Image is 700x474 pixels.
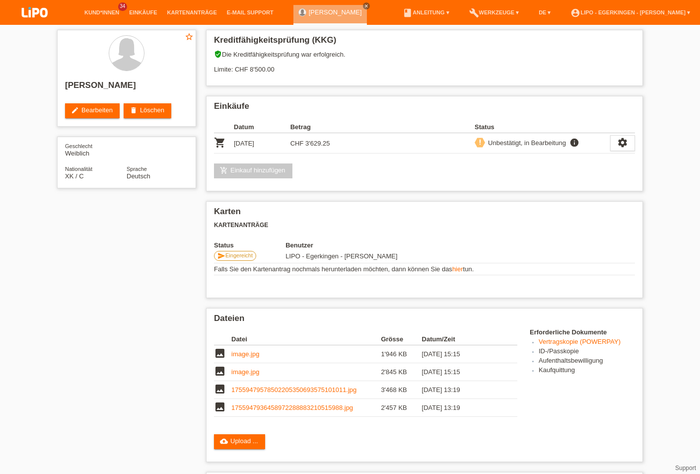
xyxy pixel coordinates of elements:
[217,252,225,260] i: send
[364,3,369,8] i: close
[422,333,503,345] th: Datum/Zeit
[381,363,421,381] td: 2'845 KB
[422,363,503,381] td: [DATE] 15:15
[570,8,580,18] i: account_circle
[214,347,226,359] i: image
[220,437,228,445] i: cloud_upload
[231,386,356,394] a: 17559479578502205350693575101011.jpg
[403,8,413,18] i: book
[118,2,127,11] span: 34
[381,345,421,363] td: 1'946 KB
[127,172,150,180] span: Deutsch
[617,137,628,148] i: settings
[214,263,635,275] td: Falls Sie den Kartenantrag nochmals herunterladen möchten, dann können Sie das tun.
[231,333,381,345] th: Datei
[381,333,421,345] th: Grösse
[185,32,194,43] a: star_border
[185,32,194,41] i: star_border
[398,9,454,15] a: bookAnleitung ▾
[225,252,253,258] span: Eingereicht
[422,345,503,363] td: [DATE] 15:15
[464,9,524,15] a: buildWerkzeuge ▾
[65,142,127,157] div: Weiblich
[214,365,226,377] i: image
[475,121,610,133] th: Status
[477,139,484,146] i: priority_high
[214,314,635,328] h2: Dateien
[214,50,222,58] i: verified_user
[124,103,171,118] a: deleteLöschen
[234,133,290,154] td: [DATE]
[675,465,696,472] a: Support
[530,328,635,336] h4: Erforderliche Dokumente
[452,265,463,273] a: hier
[363,2,370,9] a: close
[220,166,228,174] i: add_shopping_cart
[565,9,695,15] a: account_circleLIPO - Egerkingen - [PERSON_NAME] ▾
[214,35,635,50] h2: Kreditfähigkeitsprüfung (KKG)
[124,9,162,15] a: Einkäufe
[214,50,635,80] div: Die Kreditfähigkeitsprüfung war erfolgreich. Limite: CHF 8'500.00
[231,350,259,358] a: image.jpg
[214,241,285,249] th: Status
[162,9,222,15] a: Kartenanträge
[285,252,397,260] span: 23.08.2025
[285,241,454,249] th: Benutzer
[381,381,421,399] td: 3'468 KB
[10,20,60,28] a: LIPO pay
[222,9,279,15] a: E-Mail Support
[422,381,503,399] td: [DATE] 13:19
[539,366,635,376] li: Kaufquittung
[214,137,226,149] i: POSP00026551
[71,106,79,114] i: edit
[539,357,635,366] li: Aufenthaltsbewilligung
[309,8,362,16] a: [PERSON_NAME]
[127,166,147,172] span: Sprache
[65,80,188,95] h2: [PERSON_NAME]
[65,143,92,149] span: Geschlecht
[381,399,421,417] td: 2'457 KB
[214,222,635,229] h3: Kartenanträge
[65,172,84,180] span: Kosovo / C / 21.07.2002
[65,103,120,118] a: editBearbeiten
[534,9,556,15] a: DE ▾
[231,404,353,411] a: 1755947936458972288883210515988.jpg
[214,434,265,449] a: cloud_uploadUpload ...
[290,121,347,133] th: Betrag
[485,138,566,148] div: Unbestätigt, in Bearbeitung
[65,166,92,172] span: Nationalität
[231,368,259,376] a: image.jpg
[214,401,226,413] i: image
[214,383,226,395] i: image
[568,138,580,148] i: info
[214,101,635,116] h2: Einkäufe
[290,133,347,154] td: CHF 3'629.25
[422,399,503,417] td: [DATE] 13:19
[539,338,621,345] a: Vertragskopie (POWERPAY)
[214,207,635,222] h2: Karten
[539,347,635,357] li: ID-/Passkopie
[130,106,138,114] i: delete
[234,121,290,133] th: Datum
[79,9,124,15] a: Kund*innen
[214,163,292,178] a: add_shopping_cartEinkauf hinzufügen
[469,8,479,18] i: build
